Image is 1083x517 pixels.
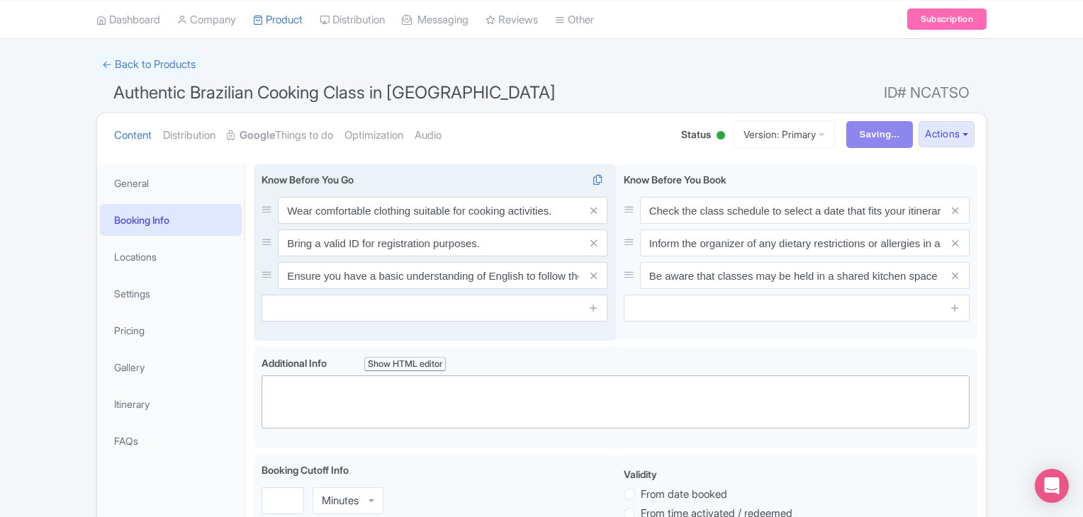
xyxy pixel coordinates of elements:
a: Settings [100,278,242,309]
a: Distribution [163,113,215,158]
span: Additional Info [262,357,327,369]
input: Saving... [846,121,914,148]
a: Audio [415,113,442,158]
a: Version: Primary [734,120,835,148]
div: Minutes [322,494,359,507]
a: Content [114,113,152,158]
a: Gallery [100,351,242,383]
a: General [100,167,242,199]
label: Booking Cutoff Info [262,462,349,477]
button: Actions [919,121,975,147]
a: Pricing [100,314,242,346]
span: Know Before You Book [624,174,726,186]
a: GoogleThings to do [227,113,333,158]
span: Authentic Brazilian Cooking Class in [GEOGRAPHIC_DATA] [113,82,556,103]
span: ID# NCATSO [884,79,970,107]
a: Booking Info [100,204,242,236]
span: Know Before You Go [262,174,354,186]
a: Locations [100,241,242,273]
a: ← Back to Products [96,51,201,79]
a: Itinerary [100,388,242,420]
div: Open Intercom Messenger [1035,469,1069,503]
strong: Google [240,127,275,144]
div: Active [714,125,728,147]
span: Status [681,127,711,142]
div: Show HTML editor [364,357,446,372]
a: Subscription [907,8,987,30]
span: Validity [624,468,657,480]
a: FAQs [100,425,242,457]
a: Optimization [344,113,403,158]
label: From date booked [641,487,727,503]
